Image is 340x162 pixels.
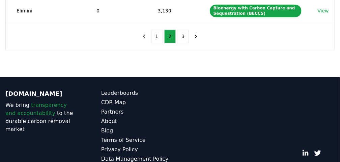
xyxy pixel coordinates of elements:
[101,118,170,126] a: About
[314,150,321,157] a: Twitter
[164,30,176,43] button: 2
[138,30,150,43] button: previous page
[318,8,329,14] a: View
[5,89,74,99] p: [DOMAIN_NAME]
[101,108,170,116] a: Partners
[101,136,170,145] a: Terms of Service
[101,146,170,154] a: Privacy Policy
[5,102,67,117] span: transparency and accountability
[151,30,163,43] button: 1
[177,30,189,43] button: 3
[5,102,74,134] p: We bring to the durable carbon removal market
[101,89,170,97] a: Leaderboards
[101,127,170,135] a: Blog
[101,99,170,107] a: CDR Map
[190,30,202,43] button: next page
[302,150,309,157] a: LinkedIn
[210,5,302,17] div: Bioenergy with Carbon Capture and Sequestration (BECCS)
